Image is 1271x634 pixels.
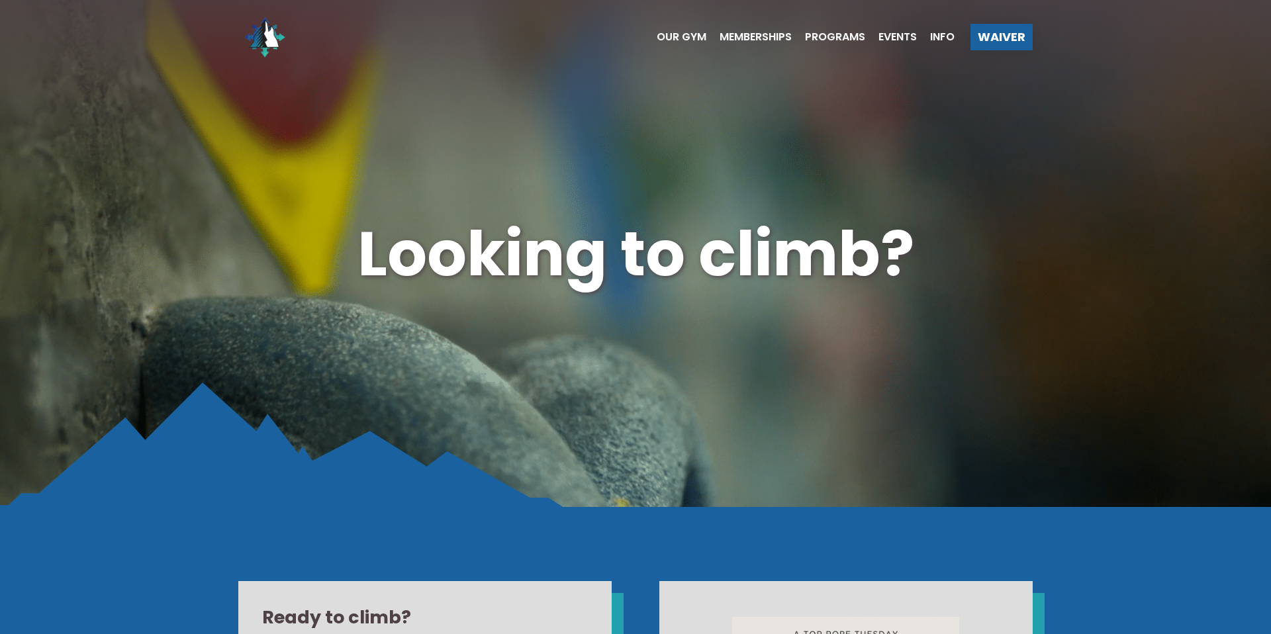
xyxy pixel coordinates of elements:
a: Events [865,32,917,42]
span: Waiver [978,31,1025,43]
img: North Wall Logo [238,11,291,64]
a: Info [917,32,955,42]
span: Memberships [720,32,792,42]
span: Programs [805,32,865,42]
a: Our Gym [643,32,706,42]
span: Events [878,32,917,42]
a: Memberships [706,32,792,42]
a: Programs [792,32,865,42]
h2: Ready to climb? [262,605,588,630]
h1: Looking to climb? [238,210,1033,297]
span: Info [930,32,955,42]
a: Waiver [970,24,1033,50]
span: Our Gym [657,32,706,42]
